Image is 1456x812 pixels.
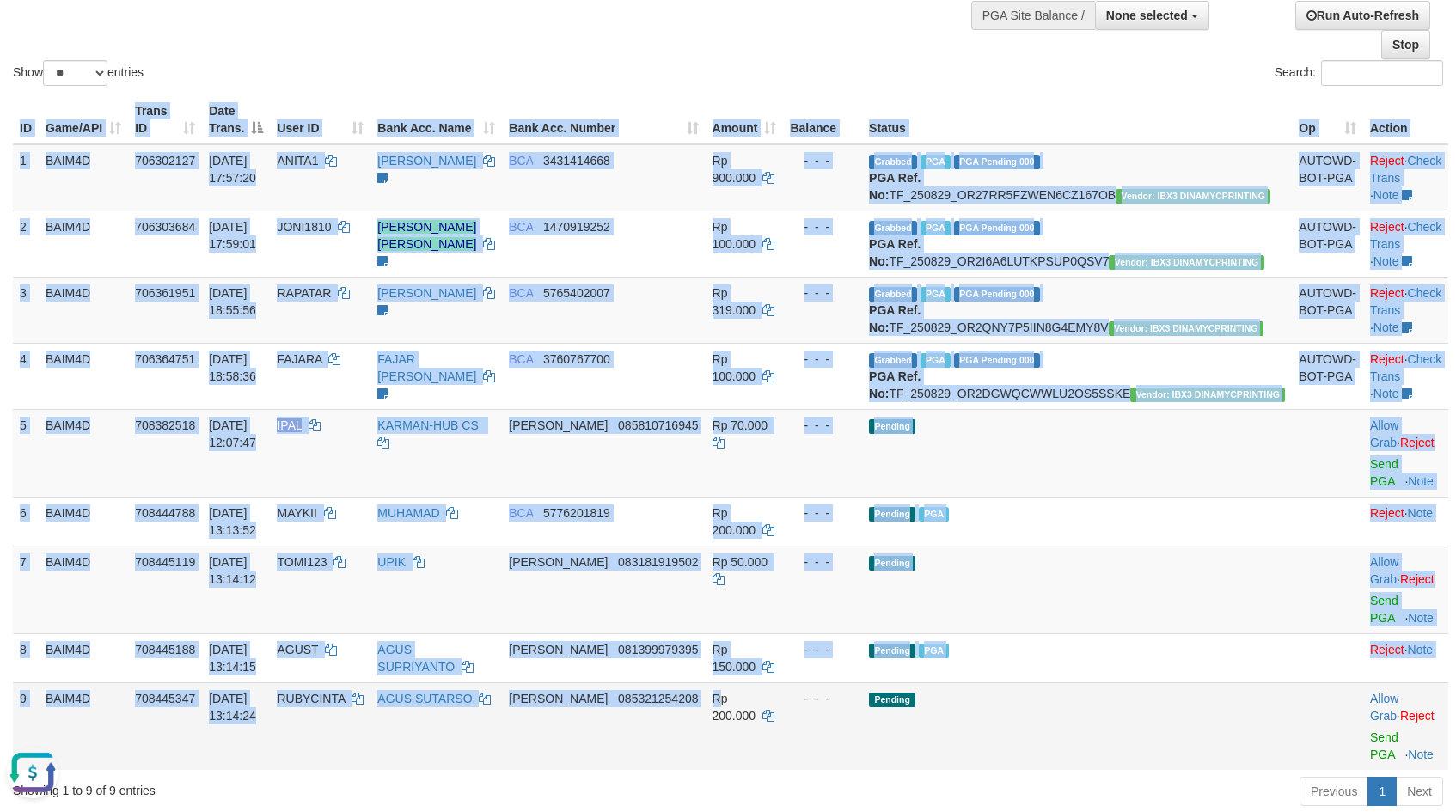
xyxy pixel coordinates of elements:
span: Vendor URL: https://order2.1velocity.biz [1109,321,1263,336]
span: BCA [509,220,533,234]
td: BAIM4D [39,633,128,682]
span: Marked by aeothida [919,507,949,522]
a: Note [1408,611,1434,625]
td: · · [1363,211,1448,277]
a: Note [1373,321,1399,334]
label: Show entries [13,60,144,86]
span: [DATE] 13:14:24 [209,692,256,723]
span: · [1370,555,1400,586]
span: Copy 1470919252 to clipboard [543,220,610,234]
span: [DATE] 13:14:12 [209,555,256,586]
span: · [1370,692,1400,723]
span: Rp 100.000 [713,220,756,251]
a: [PERSON_NAME] [PERSON_NAME] [377,220,476,251]
span: Pending [869,419,915,434]
span: Pending [869,507,915,522]
th: User ID: activate to sort column ascending [270,95,370,144]
th: Bank Acc. Name: activate to sort column ascending [370,95,502,144]
div: - - - [790,417,855,434]
th: Trans ID: activate to sort column ascending [128,95,202,144]
span: PGA Pending [954,155,1040,169]
td: TF_250829_OR2QNY7P5IIN8G4EMY8V [862,277,1292,343]
td: 6 [13,497,39,546]
a: Note [1373,254,1399,268]
td: AUTOWD-BOT-PGA [1292,211,1363,277]
span: Rp 319.000 [713,286,756,317]
div: - - - [790,504,855,522]
span: Grabbed [869,353,917,368]
a: FAJAR [PERSON_NAME] [377,352,476,383]
td: 7 [13,546,39,633]
span: Copy 5776201819 to clipboard [543,506,610,520]
span: Marked by aeoyuva [921,287,951,302]
td: 8 [13,633,39,682]
a: Reject [1400,709,1435,723]
td: 3 [13,277,39,343]
span: FAJARA [277,352,321,366]
div: - - - [790,690,855,707]
span: Marked by aeoyuva [921,353,951,368]
td: · [1363,409,1448,497]
span: [DATE] 18:58:36 [209,352,256,383]
span: Pending [869,644,915,658]
td: · · [1363,343,1448,409]
span: TOMI123 [277,555,327,569]
td: 9 [13,682,39,770]
div: - - - [790,284,855,302]
span: [PERSON_NAME] [509,643,608,656]
td: · [1363,497,1448,546]
a: Reject [1400,436,1435,449]
a: UPIK [377,555,406,569]
input: Search: [1321,60,1443,86]
span: 706361951 [135,286,195,300]
td: 5 [13,409,39,497]
td: BAIM4D [39,546,128,633]
span: 706302127 [135,154,195,168]
span: None selected [1106,9,1188,22]
a: Previous [1300,777,1368,806]
a: Send PGA [1370,730,1398,761]
span: Copy 085321254208 to clipboard [618,692,698,705]
span: PGA Pending [954,221,1040,235]
a: [PERSON_NAME] [377,286,476,300]
span: Rp 50.000 [713,555,768,569]
span: Rp 100.000 [713,352,756,383]
span: [DATE] 17:57:20 [209,154,256,185]
span: PGA [919,644,949,658]
span: [PERSON_NAME] [509,692,608,705]
a: Reject [1370,220,1404,234]
span: 708444788 [135,506,195,520]
div: - - - [790,641,855,658]
a: Allow Grab [1370,555,1398,586]
span: · [1370,418,1400,449]
span: Grabbed [869,221,917,235]
td: TF_250829_OR2I6A6LUTKPSUP0QSV7 [862,211,1292,277]
span: Vendor URL: https://order2.1velocity.biz [1130,388,1285,402]
td: AUTOWD-BOT-PGA [1292,343,1363,409]
span: MAYKII [277,506,316,520]
a: Note [1408,506,1434,520]
a: 1 [1367,777,1397,806]
span: 706303684 [135,220,195,234]
span: AGUST [277,643,318,656]
span: BCA [509,286,533,300]
span: RUBYCINTA [277,692,345,705]
td: 2 [13,211,39,277]
a: Allow Grab [1370,692,1398,723]
th: Amount: activate to sort column ascending [706,95,784,144]
b: PGA Ref. No: [869,237,921,268]
span: Nama rekening ada tanda titik/strip, harap diedit [277,418,302,432]
div: - - - [790,218,855,235]
span: [DATE] 13:13:52 [209,506,256,537]
span: Marked by aeoyuva [921,221,951,235]
span: Rp 200.000 [713,506,756,537]
td: 1 [13,144,39,211]
span: Pending [869,556,915,571]
td: BAIM4D [39,343,128,409]
a: Next [1396,777,1443,806]
span: 708445119 [135,555,195,569]
a: Stop [1381,30,1430,59]
td: · [1363,682,1448,770]
span: [DATE] 12:07:47 [209,418,256,449]
b: PGA Ref. No: [869,171,921,202]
